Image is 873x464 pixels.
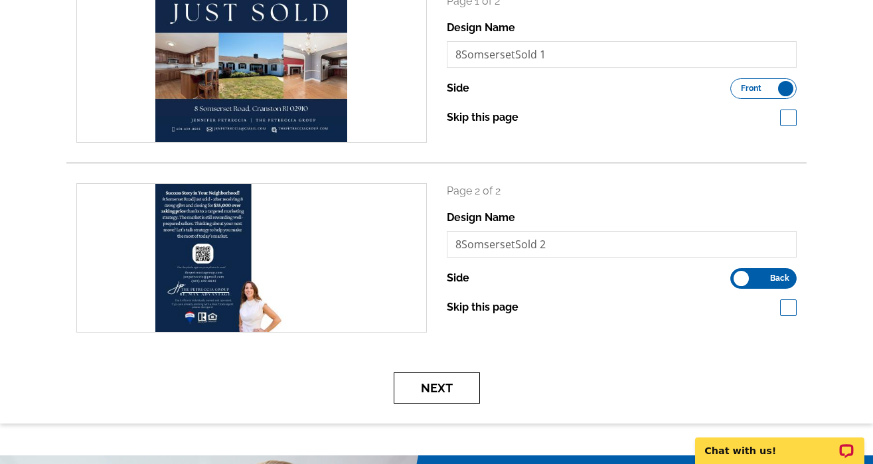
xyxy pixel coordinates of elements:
span: Back [770,275,789,281]
p: Page 2 of 2 [447,183,797,199]
label: Skip this page [447,299,518,315]
label: Design Name [447,210,515,226]
button: Next [394,372,480,404]
span: Front [741,85,761,92]
input: File Name [447,231,797,258]
label: Skip this page [447,110,518,125]
iframe: LiveChat chat widget [686,422,873,464]
label: Side [447,80,469,96]
label: Side [447,270,469,286]
label: Design Name [447,20,515,36]
input: File Name [447,41,797,68]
